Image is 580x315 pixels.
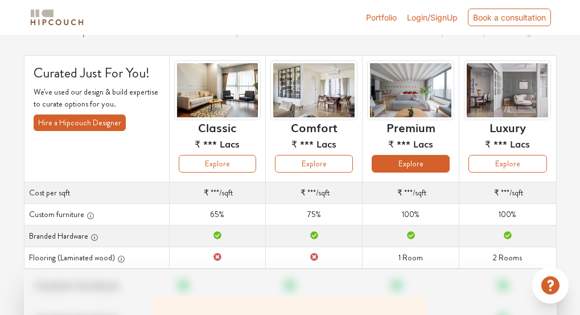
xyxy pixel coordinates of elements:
[266,182,363,203] td: /sqft
[207,26,240,38] strong: Summary
[291,120,338,134] h6: Comfort
[468,9,551,26] div: Book a consultation
[34,114,126,131] button: Hire a Hipcouch Designer
[275,155,353,173] button: Explore
[367,60,454,120] img: header-preview
[24,247,169,268] th: Flooring (Laminated wood)
[489,120,526,134] h6: Luxury
[24,225,169,247] th: Branded Hardware
[437,26,543,38] strong: Speak to a Hipcouch Designer
[459,247,556,268] td: 2 Rooms
[459,203,556,225] td: 100%
[266,203,363,225] td: 75%
[464,60,551,120] img: header-preview
[179,155,257,173] button: Explore
[34,86,160,110] p: We've used our design & build expertise to curate options for you.
[459,182,556,203] td: /sqft
[169,182,266,203] td: /sqft
[363,247,459,268] td: 1 Room
[169,203,266,225] td: 65%
[28,7,85,27] img: logo-horizontal.svg
[344,26,369,38] strong: Details
[363,203,459,225] td: 100%
[363,182,459,203] td: /sqft
[174,60,261,120] img: header-preview
[28,5,85,30] span: logo-horizontal.svg
[198,120,236,134] h6: Classic
[76,26,105,38] strong: Options
[24,203,169,225] th: Custom furniture
[372,155,450,173] button: Explore
[24,182,169,203] th: Cost per sqft
[34,65,160,81] h4: Curated Just For You!
[407,13,458,22] span: Login/SignUp
[366,11,397,23] a: Portfolio
[270,60,357,120] img: header-preview
[468,155,546,173] button: Explore
[386,120,435,134] h6: Premium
